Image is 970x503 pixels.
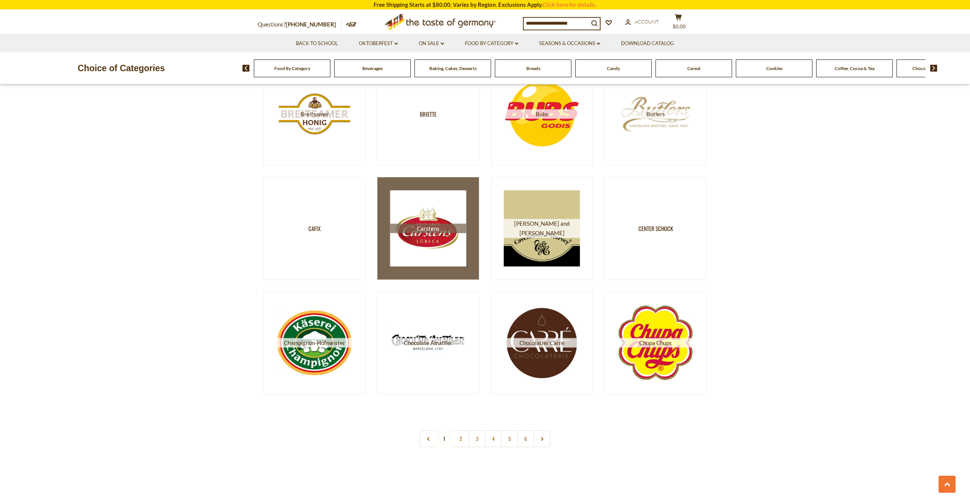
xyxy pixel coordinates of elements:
span: Briette [420,109,436,119]
a: Champignon-Hofmeister [263,291,366,394]
a: Food By Category [465,39,518,48]
a: Food By Category [274,66,310,71]
a: Briette [377,62,479,166]
img: Cavendish and Harvey [504,191,580,267]
a: Center Schock [604,177,707,280]
a: [PERSON_NAME] and [PERSON_NAME] [491,177,593,280]
a: Click here for details. [543,1,596,8]
span: Bubs [504,109,580,119]
img: Champignon-Hofmeister [277,305,353,381]
a: Chocolatier Carre [491,291,593,394]
a: Breads [526,66,540,71]
img: Chocolatier Carre [504,305,580,381]
img: previous arrow [242,65,250,72]
span: Chocolate Amatller [390,338,466,348]
span: Account [635,19,659,25]
a: 4 [485,430,502,447]
span: Butlers [618,109,694,119]
a: 2 [452,430,469,447]
a: Cereal [687,66,700,71]
a: Coffee, Cocoa & Tea [835,66,875,71]
img: Chupa Chups [618,305,694,381]
a: Oktoberfest [359,39,398,48]
a: Candy [607,66,620,71]
a: [PHONE_NUMBER] [286,21,336,28]
button: $0.00 [667,14,690,33]
a: Carstens [377,177,479,280]
img: Chocolate Amatller [390,305,466,381]
a: Cookies [766,66,782,71]
a: Baking, Cakes, Desserts [429,66,477,71]
a: Chocolate & Marzipan [912,66,957,71]
a: 3 [468,430,485,447]
span: Center Schock [638,224,673,233]
span: Cafix [308,224,321,233]
a: Chupa Chups [604,291,707,394]
img: Carstens [390,191,466,267]
a: Download Catalog [621,39,674,48]
a: Butlers [604,62,707,166]
a: 6 [517,430,534,447]
span: $0.00 [673,23,686,30]
span: Carstens [390,224,466,233]
a: 5 [501,430,518,447]
a: Bubs [491,62,593,166]
span: Chocolatier Carre [504,338,580,348]
a: Cafix [263,177,366,280]
a: Account [625,18,659,26]
a: Back to School [296,39,338,48]
p: Questions? [258,20,342,30]
img: next arrow [930,65,937,72]
a: On Sale [419,39,444,48]
a: Beverages [362,66,383,71]
span: [PERSON_NAME] and [PERSON_NAME] [504,219,580,238]
a: Breitsamer [263,62,366,166]
a: Chocolate Amatller [377,291,479,394]
span: Champignon-Hofmeister [277,338,353,348]
span: Chupa Chups [618,338,694,348]
a: Seasons & Occasions [539,39,600,48]
span: Breitsamer [277,109,353,119]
